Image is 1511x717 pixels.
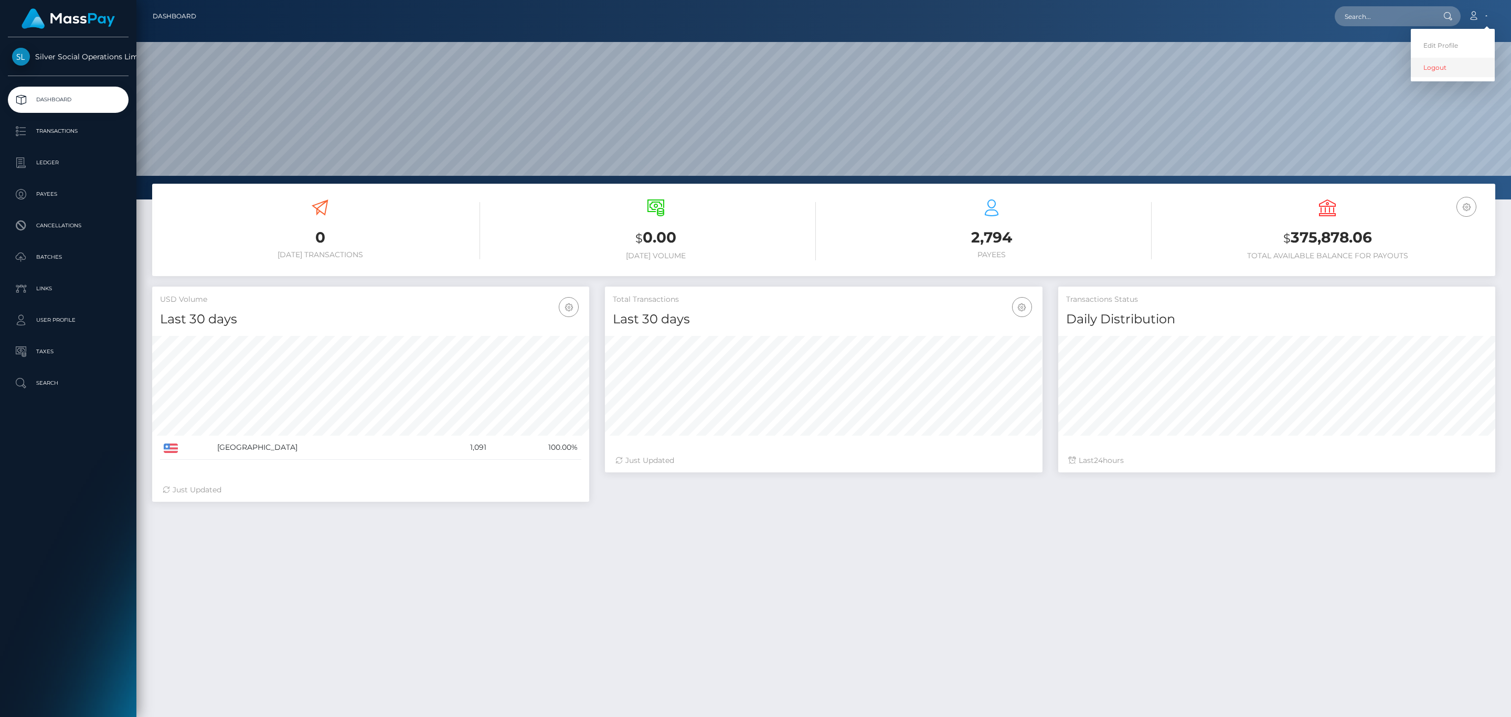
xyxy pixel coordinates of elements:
[12,123,124,139] p: Transactions
[1167,227,1487,249] h3: 375,878.06
[431,436,490,460] td: 1,091
[8,118,129,144] a: Transactions
[8,244,129,270] a: Batches
[12,92,124,108] p: Dashboard
[8,213,129,239] a: Cancellations
[12,281,124,297] p: Links
[490,436,581,460] td: 100.00%
[613,294,1034,305] h5: Total Transactions
[160,250,480,259] h6: [DATE] Transactions
[1069,455,1485,466] div: Last hours
[832,250,1152,259] h6: Payees
[1283,231,1291,246] small: $
[22,8,115,29] img: MassPay Logo
[615,455,1031,466] div: Just Updated
[8,339,129,365] a: Taxes
[160,310,581,329] h4: Last 30 days
[1167,251,1487,260] h6: Total Available Balance for Payouts
[12,48,30,66] img: Silver Social Operations Limited
[214,436,431,460] td: [GEOGRAPHIC_DATA]
[12,155,124,171] p: Ledger
[496,251,816,260] h6: [DATE] Volume
[8,370,129,396] a: Search
[832,227,1152,248] h3: 2,794
[1066,310,1487,329] h4: Daily Distribution
[1411,58,1495,77] a: Logout
[12,218,124,234] p: Cancellations
[12,249,124,265] p: Batches
[8,276,129,302] a: Links
[164,444,178,453] img: US.png
[163,484,579,495] div: Just Updated
[8,307,129,333] a: User Profile
[8,150,129,176] a: Ledger
[8,52,129,61] span: Silver Social Operations Limited
[12,186,124,202] p: Payees
[8,87,129,113] a: Dashboard
[160,294,581,305] h5: USD Volume
[1411,36,1495,55] a: Edit Profile
[613,310,1034,329] h4: Last 30 days
[12,375,124,391] p: Search
[12,344,124,360] p: Taxes
[1335,6,1433,26] input: Search...
[160,227,480,248] h3: 0
[1066,294,1487,305] h5: Transactions Status
[496,227,816,249] h3: 0.00
[12,312,124,328] p: User Profile
[1094,456,1103,465] span: 24
[635,231,643,246] small: $
[153,5,196,27] a: Dashboard
[8,181,129,207] a: Payees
